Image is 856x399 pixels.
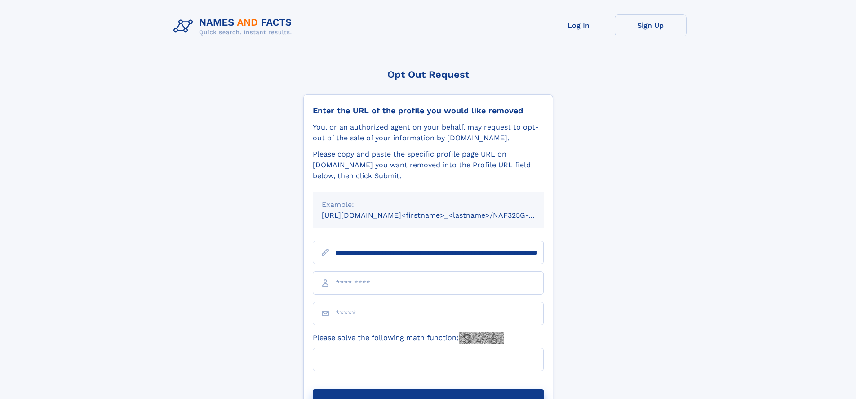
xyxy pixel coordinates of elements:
[313,332,504,344] label: Please solve the following math function:
[322,199,535,210] div: Example:
[313,122,544,143] div: You, or an authorized agent on your behalf, may request to opt-out of the sale of your informatio...
[615,14,687,36] a: Sign Up
[543,14,615,36] a: Log In
[303,69,553,80] div: Opt Out Request
[170,14,299,39] img: Logo Names and Facts
[313,106,544,116] div: Enter the URL of the profile you would like removed
[322,211,561,220] small: [URL][DOMAIN_NAME]<firstname>_<lastname>/NAF325G-xxxxxxxx
[313,149,544,181] div: Please copy and paste the specific profile page URL on [DOMAIN_NAME] you want removed into the Pr...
